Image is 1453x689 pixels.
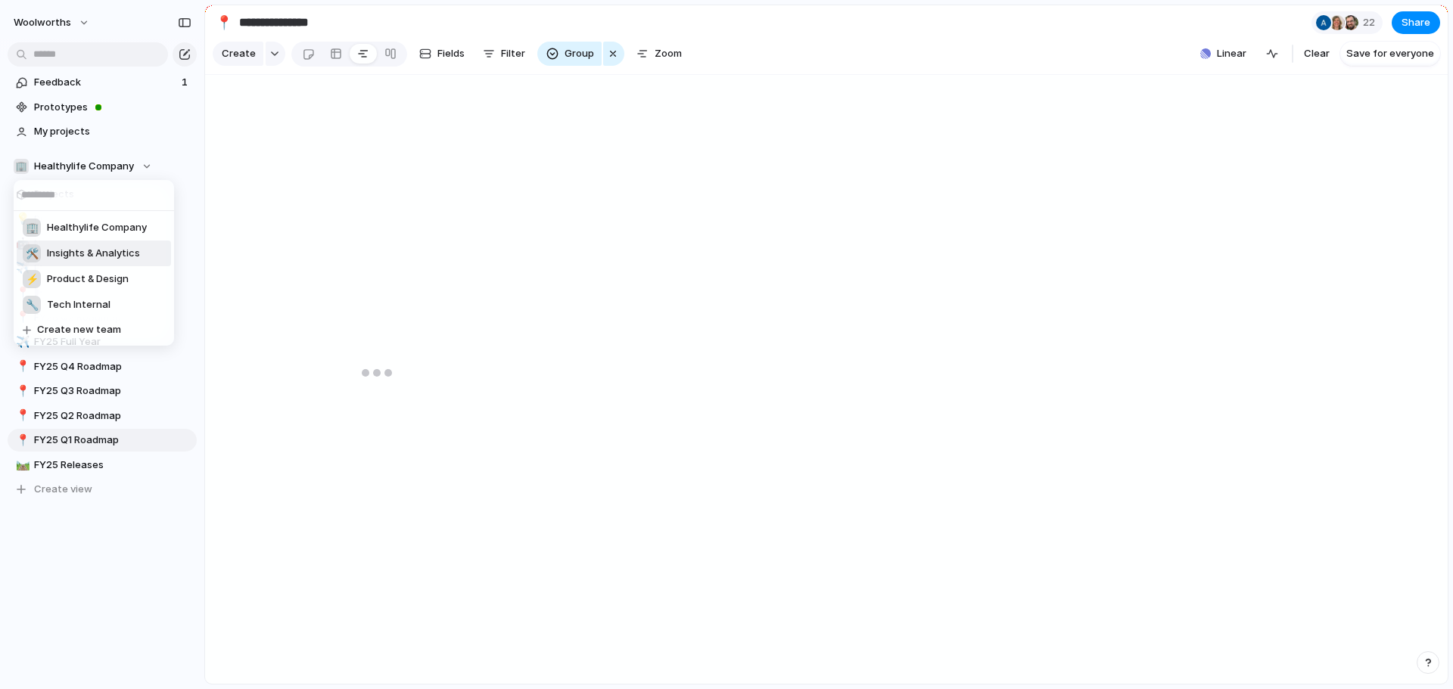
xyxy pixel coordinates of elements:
[47,220,147,235] span: Healthylife Company
[47,246,140,261] span: Insights & Analytics
[23,270,41,288] div: ⚡
[23,296,41,314] div: 🔧
[47,297,110,312] span: Tech Internal
[23,219,41,237] div: 🏢
[47,272,129,287] span: Product & Design
[23,244,41,262] div: 🛠️
[37,322,121,337] span: Create new team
